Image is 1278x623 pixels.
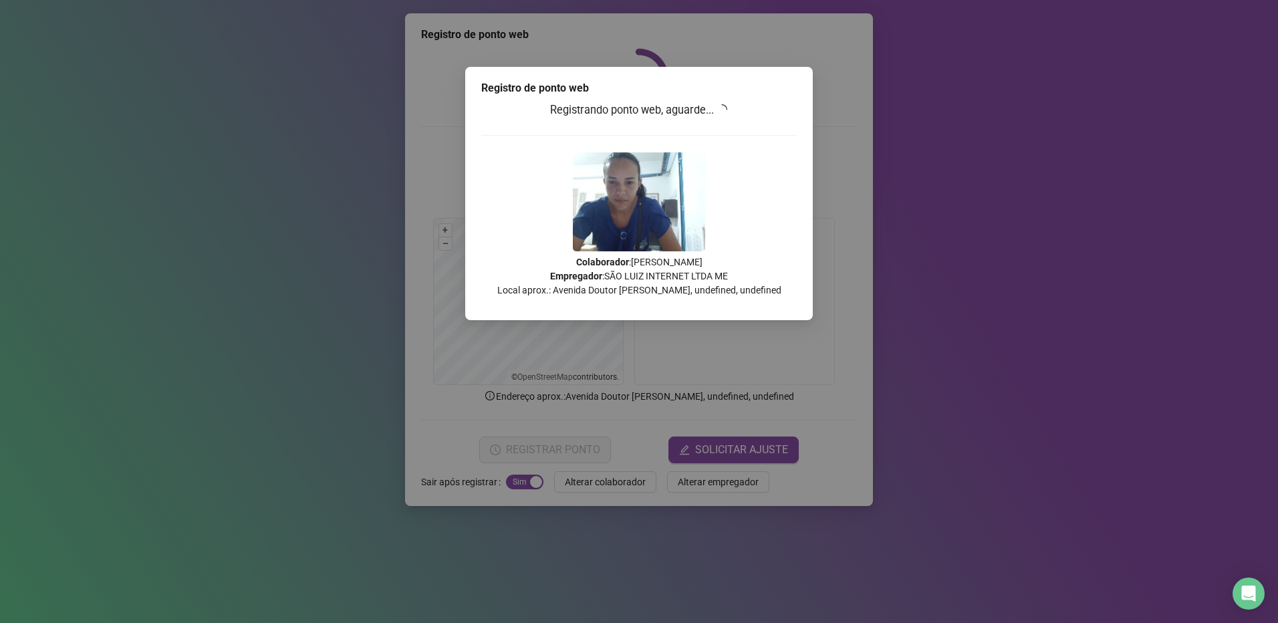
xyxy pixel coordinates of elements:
div: Open Intercom Messenger [1233,578,1265,610]
p: : [PERSON_NAME] : SÃO LUIZ INTERNET LTDA ME Local aprox.: Avenida Doutor [PERSON_NAME], undefined... [481,255,797,297]
div: Registro de ponto web [481,80,797,96]
img: Z [573,152,705,251]
strong: Empregador [550,271,602,281]
h3: Registrando ponto web, aguarde... [481,102,797,119]
strong: Colaborador [576,257,629,267]
span: loading [716,103,729,116]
